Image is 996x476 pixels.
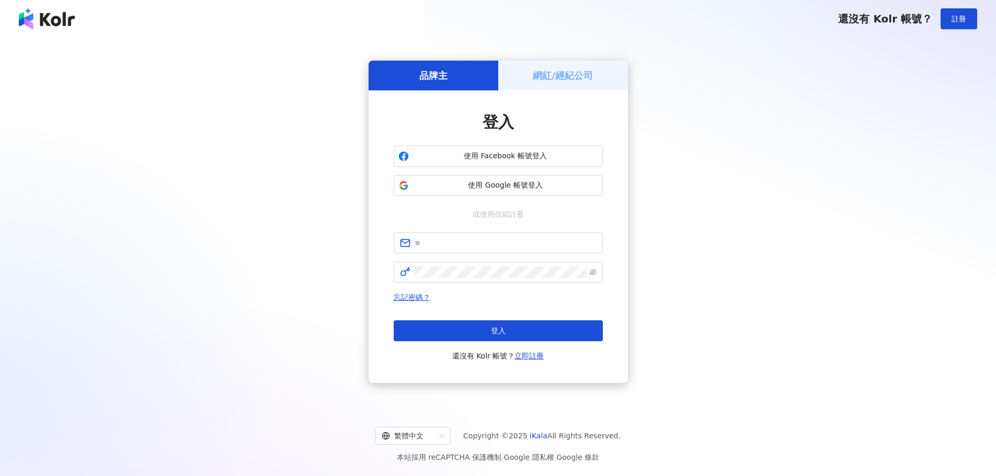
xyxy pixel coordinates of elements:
[394,293,430,301] a: 忘記密碼？
[483,113,514,131] span: 登入
[463,429,621,442] span: Copyright © 2025 All Rights Reserved.
[419,69,448,82] h5: 品牌主
[452,350,544,362] span: 還沒有 Kolr 帳號？
[19,8,75,29] img: logo
[941,8,977,29] button: 註冊
[501,453,504,461] span: |
[504,453,554,461] a: Google 隱私權
[413,180,598,191] span: 使用 Google 帳號登入
[394,175,603,196] button: 使用 Google 帳號登入
[556,453,599,461] a: Google 條款
[382,427,435,444] div: 繁體中文
[465,208,531,220] span: 或使用信箱註冊
[491,327,506,335] span: 登入
[589,269,597,276] span: eye-invisible
[394,320,603,341] button: 登入
[530,432,547,440] a: iKala
[533,69,593,82] h5: 網紅/經紀公司
[394,146,603,167] button: 使用 Facebook 帳號登入
[952,15,966,23] span: 註冊
[514,352,544,360] a: 立即註冊
[413,151,598,161] span: 使用 Facebook 帳號登入
[838,13,932,25] span: 還沒有 Kolr 帳號？
[554,453,557,461] span: |
[397,451,599,463] span: 本站採用 reCAPTCHA 保護機制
